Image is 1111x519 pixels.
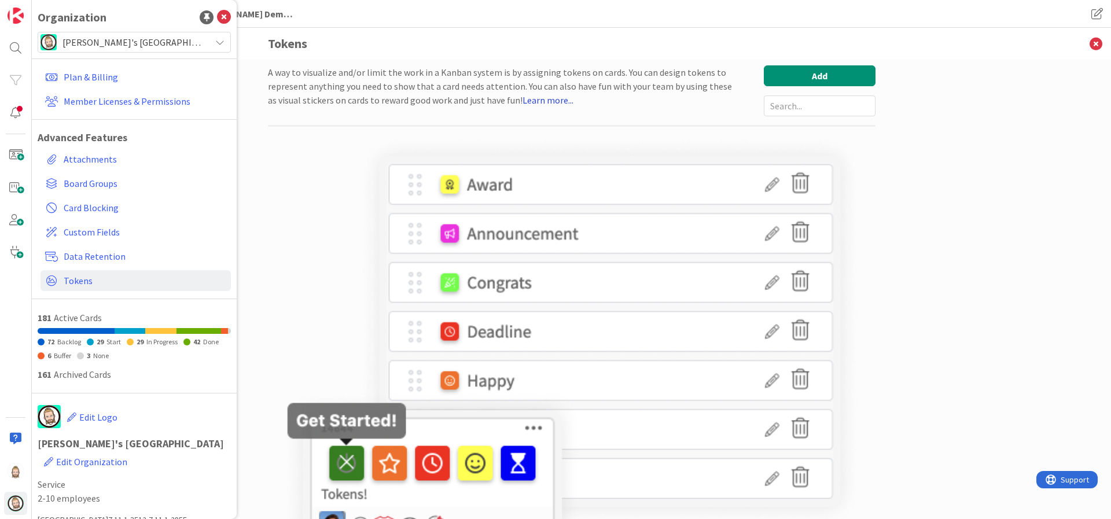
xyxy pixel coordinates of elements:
[268,28,875,60] h3: Tokens
[64,201,226,215] span: Card Blocking
[67,405,118,429] button: Edit Logo
[62,34,205,50] span: [PERSON_NAME]'s [GEOGRAPHIC_DATA]
[47,337,54,346] span: 72
[47,351,51,360] span: 6
[8,463,24,479] img: Rv
[38,131,231,144] h1: Advanced Features
[97,337,104,346] span: 29
[38,367,231,381] div: Archived Cards
[193,7,298,21] span: [PERSON_NAME] Demo 3-levels
[193,337,200,346] span: 42
[64,176,226,190] span: Board Groups
[64,274,226,288] span: Tokens
[57,337,81,346] span: Backlog
[764,95,875,116] input: Search...
[41,91,231,112] a: Member Licenses & Permissions
[43,450,128,474] button: Edit Organization
[38,9,106,26] div: Organization
[268,65,741,116] p: A way to visualize and/or limit the work in a Kanban system is by assigning tokens on cards. You ...
[41,67,231,87] a: Plan & Billing
[137,337,144,346] span: 29
[56,456,127,468] span: Edit Organization
[87,351,90,360] span: 3
[79,411,117,423] span: Edit Logo
[41,34,57,50] img: avatar
[41,197,231,218] a: Card Blocking
[523,94,573,106] a: Learn more...
[38,312,51,323] span: 181
[38,438,231,474] h1: [PERSON_NAME]'s [GEOGRAPHIC_DATA]
[38,477,231,491] span: Service
[38,311,231,325] div: Active Cards
[38,491,231,505] span: 2-10 employees
[41,149,231,170] a: Attachments
[24,2,53,16] span: Support
[38,369,51,380] span: 161
[764,65,875,86] button: Add
[41,173,231,194] a: Board Groups
[64,249,226,263] span: Data Retention
[54,351,71,360] span: Buffer
[41,246,231,267] a: Data Retention
[203,337,219,346] span: Done
[41,222,231,242] a: Custom Fields
[64,225,226,239] span: Custom Fields
[8,8,24,24] img: Visit kanbanzone.com
[38,405,61,428] img: avatar
[41,270,231,291] a: Tokens
[172,3,305,24] a: [PERSON_NAME] Demo 3-levels
[93,351,109,360] span: None
[8,495,24,511] img: avatar
[106,337,121,346] span: Start
[146,337,178,346] span: In Progress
